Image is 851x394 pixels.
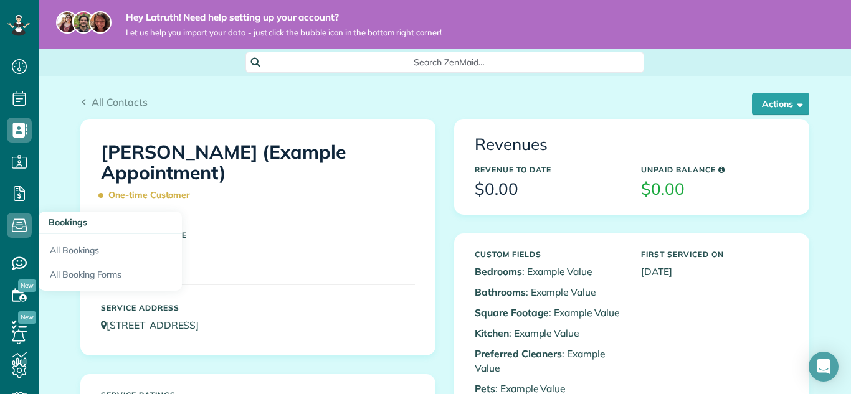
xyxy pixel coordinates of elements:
[475,181,622,199] h3: $0.00
[475,285,622,299] p: : Example Value
[49,217,87,228] span: Bookings
[126,27,442,38] span: Let us help you import your data - just click the bubble icon in the bottom right corner!
[641,250,789,258] h5: First Serviced On
[641,166,789,174] h5: Unpaid Balance
[101,319,211,331] a: [STREET_ADDRESS]
[39,234,182,263] a: All Bookings
[126,11,442,24] strong: Hey Latruth! Need help setting up your account?
[89,11,112,34] img: michelle-19f622bdf1676172e81f8f8fba1fb50e276960ebfe0243fe18214015130c80e4.jpg
[475,265,522,278] b: Bedrooms
[101,231,415,239] h5: Marketing Source
[752,93,809,115] button: Actions
[101,304,415,312] h5: Service Address
[72,11,95,34] img: jorge-587dff0eeaa6aab1f244e6dc62b8924c3b6ad411094392a53c71c6c4a576187d.jpg
[475,347,562,360] b: Preferred Cleaners
[475,347,622,375] p: : Example Value
[475,326,622,340] p: : Example Value
[475,265,622,279] p: : Example Value
[475,306,622,320] p: : Example Value
[475,286,526,298] b: Bathrooms
[56,11,78,34] img: maria-72a9807cf96188c08ef61303f053569d2e2a8a1cde33d635c8a3ac13582a053d.jpg
[39,263,182,291] a: All Booking Forms
[475,136,789,154] h3: Revenues
[809,352,839,382] div: Open Intercom Messenger
[475,327,509,339] b: Kitchen
[101,184,196,206] span: One-time Customer
[18,311,36,324] span: New
[641,265,789,279] p: [DATE]
[80,95,148,110] a: All Contacts
[475,306,549,319] b: Square Footage
[475,250,622,258] h5: Custom Fields
[92,96,148,108] span: All Contacts
[475,166,622,174] h5: Revenue to Date
[18,279,36,292] span: New
[101,142,415,206] h1: [PERSON_NAME] (Example Appointment)
[641,181,789,199] h3: $0.00
[101,245,415,260] p: Referral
